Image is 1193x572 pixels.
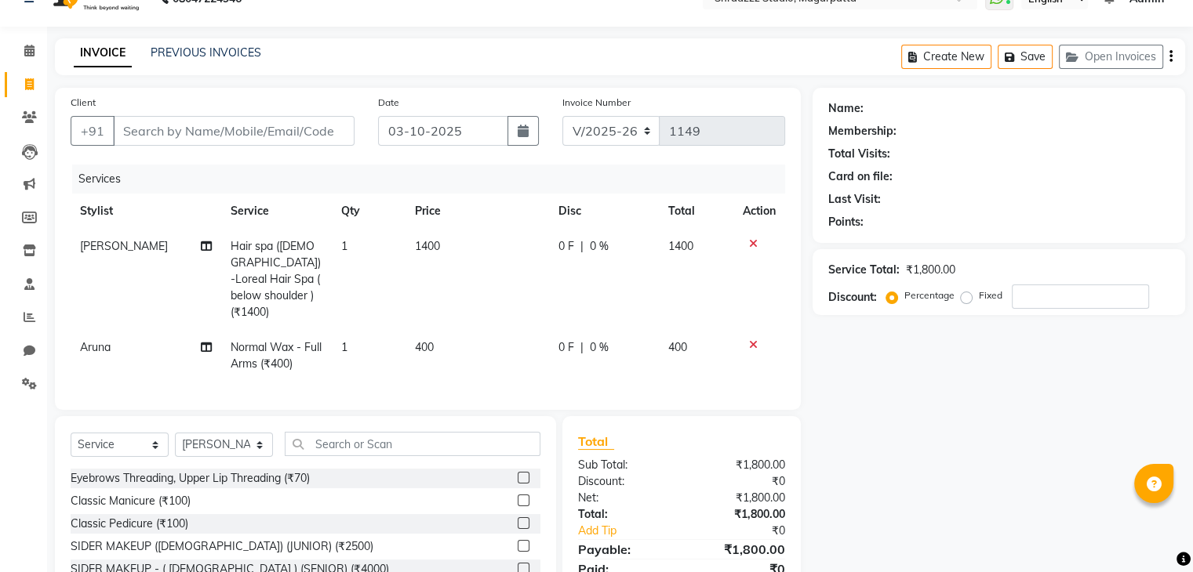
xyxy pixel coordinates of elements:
[71,493,191,509] div: Classic Manicure (₹100)
[901,45,991,69] button: Create New
[998,45,1053,69] button: Save
[71,194,221,229] th: Stylist
[231,239,321,319] span: Hair spa ([DEMOGRAPHIC_DATA]) -Loreal Hair Spa ( below shoulder ) (₹1400)
[906,262,955,278] div: ₹1,800.00
[558,238,574,255] span: 0 F
[580,339,584,356] span: |
[828,289,877,306] div: Discount:
[406,194,549,229] th: Price
[113,116,355,146] input: Search by Name/Mobile/Email/Code
[231,340,322,371] span: Normal Wax - Full Arms (₹400)
[578,433,614,450] span: Total
[828,214,864,230] div: Points:
[71,116,115,146] button: +91
[828,262,900,278] div: Service Total:
[828,168,893,185] div: Card on file:
[668,340,687,354] span: 400
[828,191,881,208] div: Last Visit:
[71,96,96,110] label: Client
[71,470,310,487] div: Eyebrows Threading, Upper Lip Threading (₹70)
[71,538,373,555] div: SIDER MAKEUP ([DEMOGRAPHIC_DATA]) (JUNIOR) (₹2500)
[1059,45,1163,69] button: Open Invoices
[979,288,1002,302] label: Fixed
[682,473,797,490] div: ₹0
[659,194,733,229] th: Total
[682,506,797,523] div: ₹1,800.00
[549,194,659,229] th: Disc
[590,339,609,356] span: 0 %
[682,490,797,506] div: ₹1,800.00
[566,523,700,539] a: Add Tip
[341,340,347,354] span: 1
[566,490,682,506] div: Net:
[562,96,631,110] label: Invoice Number
[668,239,693,253] span: 1400
[828,100,864,117] div: Name:
[151,45,261,60] a: PREVIOUS INVOICES
[566,473,682,490] div: Discount:
[828,146,890,162] div: Total Visits:
[700,523,796,539] div: ₹0
[332,194,406,229] th: Qty
[682,540,797,559] div: ₹1,800.00
[904,288,955,302] label: Percentage
[285,432,540,456] input: Search or Scan
[566,506,682,523] div: Total:
[74,39,132,67] a: INVOICE
[221,194,332,229] th: Service
[72,165,797,194] div: Services
[80,239,168,253] span: [PERSON_NAME]
[558,339,574,356] span: 0 F
[566,457,682,473] div: Sub Total:
[415,239,440,253] span: 1400
[341,239,347,253] span: 1
[733,194,785,229] th: Action
[71,516,188,532] div: Classic Pedicure (₹100)
[828,123,897,139] div: Membership:
[590,238,609,255] span: 0 %
[80,340,111,354] span: Aruna
[415,340,434,354] span: 400
[682,457,797,473] div: ₹1,800.00
[580,238,584,255] span: |
[566,540,682,559] div: Payable:
[378,96,399,110] label: Date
